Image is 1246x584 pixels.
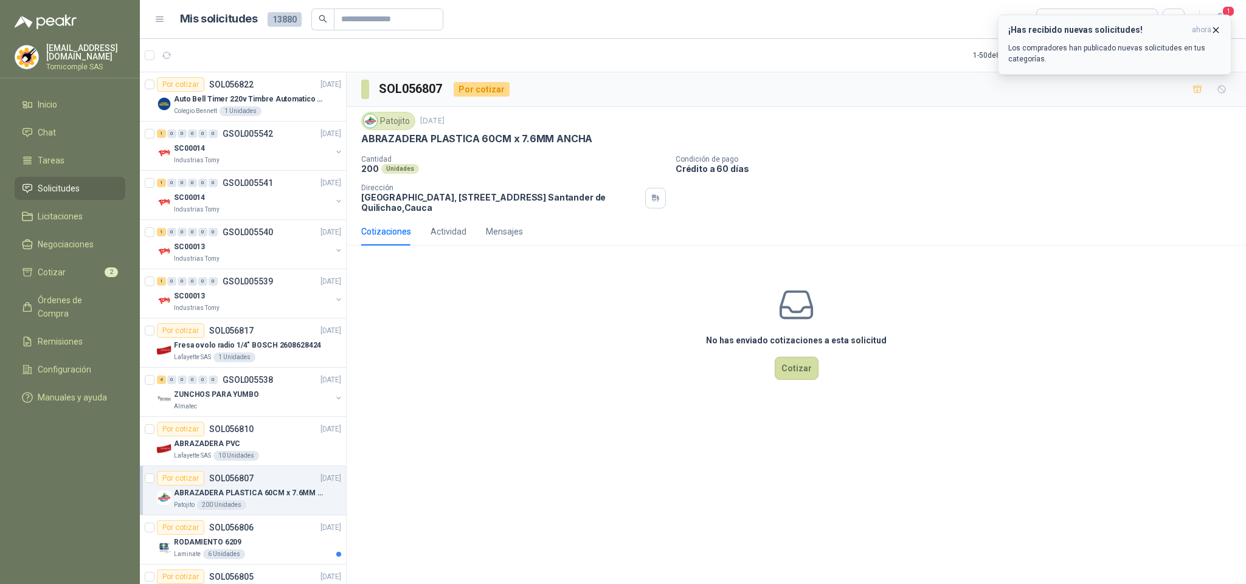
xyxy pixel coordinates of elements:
[361,132,592,145] p: ABRAZADERA PLASTICA 60CM x 7.6MM ANCHA
[998,15,1231,75] button: ¡Has recibido nuevas solicitudes!ahora Los compradores han publicado nuevas solicitudes en tus ca...
[167,179,176,187] div: 0
[174,303,220,313] p: Industrias Tomy
[105,267,118,277] span: 2
[38,335,83,348] span: Remisiones
[140,466,346,515] a: Por cotizarSOL056807[DATE] Company LogoABRAZADERA PLASTICA 60CM x 7.6MM ANCHAPatojito200 Unidades
[486,225,523,238] div: Mensajes
[1222,5,1235,17] span: 1
[203,549,245,559] div: 6 Unidades
[178,179,187,187] div: 0
[174,389,259,400] p: ZUNCHOS PARA YUMBO
[157,376,166,384] div: 4
[1008,43,1221,64] p: Los compradores han publicado nuevas solicitudes en tus categorías.
[209,277,218,286] div: 0
[213,352,255,362] div: 1 Unidades
[15,121,125,144] a: Chat
[973,46,1052,65] div: 1 - 50 de 8496
[174,156,220,165] p: Industrias Tomy
[1210,9,1231,30] button: 1
[188,277,197,286] div: 0
[46,63,125,70] p: Tornicomple SAS
[15,233,125,256] a: Negociaciones
[15,177,125,200] a: Solicitudes
[223,129,273,138] p: GSOL005542
[676,163,1241,174] p: Crédito a 60 días
[320,177,341,189] p: [DATE]
[157,373,344,411] a: 4 0 0 0 0 0 GSOL005538[DATE] Company LogoZUNCHOS PARA YUMBOAlmatec
[209,129,218,138] div: 0
[213,451,259,461] div: 10 Unidades
[319,15,327,23] span: search
[361,225,411,238] div: Cotizaciones
[223,376,273,384] p: GSOL005538
[167,228,176,236] div: 0
[268,12,302,27] span: 13880
[676,155,1241,163] p: Condición de pago
[157,343,171,357] img: Company Logo
[38,154,64,167] span: Tareas
[167,376,176,384] div: 0
[320,424,341,435] p: [DATE]
[46,44,125,61] p: [EMAIL_ADDRESS][DOMAIN_NAME]
[15,289,125,325] a: Órdenes de Compra
[320,276,341,287] p: [DATE]
[320,227,341,238] p: [DATE]
[157,244,171,259] img: Company Logo
[38,182,80,195] span: Solicitudes
[174,487,325,499] p: ABRAZADERA PLASTICA 60CM x 7.6MM ANCHA
[38,363,91,376] span: Configuración
[15,15,77,29] img: Logo peakr
[198,277,207,286] div: 0
[174,192,205,204] p: SC00014
[174,94,325,105] p: Auto Bell Timer 220v Timbre Automatico Para Colegios, Indust
[361,155,666,163] p: Cantidad
[197,500,246,510] div: 200 Unidades
[157,195,171,210] img: Company Logo
[361,163,379,174] p: 200
[174,352,211,362] p: Lafayette SAS
[15,205,125,228] a: Licitaciones
[209,572,254,581] p: SOL056805
[38,294,114,320] span: Órdenes de Compra
[174,241,205,253] p: SC00013
[157,441,171,456] img: Company Logo
[223,277,273,286] p: GSOL005539
[140,72,346,122] a: Por cotizarSOL056822[DATE] Company LogoAuto Bell Timer 220v Timbre Automatico Para Colegios, Indu...
[167,277,176,286] div: 0
[157,540,171,554] img: Company Logo
[15,149,125,172] a: Tareas
[157,277,166,286] div: 1
[178,228,187,236] div: 0
[174,500,195,510] p: Patojito
[174,438,240,450] p: ABRAZADERA PVC
[140,417,346,466] a: Por cotizarSOL056810[DATE] Company LogoABRAZADERA PVCLafayette SAS10 Unidades
[361,184,640,192] p: Dirección
[167,129,176,138] div: 0
[209,228,218,236] div: 0
[157,490,171,505] img: Company Logo
[174,537,241,548] p: RODAMIENTO 6209
[157,176,344,215] a: 1 0 0 0 0 0 GSOL005541[DATE] Company LogoSC00014Industrias Tomy
[38,210,83,223] span: Licitaciones
[15,261,125,284] a: Cotizar2
[379,80,444,98] h3: SOL056807
[174,549,201,559] p: Laminate
[454,82,510,97] div: Por cotizar
[1008,25,1187,35] h3: ¡Has recibido nuevas solicitudes!
[381,164,419,174] div: Unidades
[157,126,344,165] a: 1 0 0 0 0 0 GSOL005542[DATE] Company LogoSC00014Industrias Tomy
[174,254,220,264] p: Industrias Tomy
[140,318,346,368] a: Por cotizarSOL056817[DATE] Company LogoFresa ovolo radio 1/4" BOSCH 2608628424Lafayette SAS1 Unid...
[157,471,204,486] div: Por cotizar
[157,422,204,436] div: Por cotizar
[209,326,254,335] p: SOL056817
[174,451,211,461] p: Lafayette SAS
[198,179,207,187] div: 0
[174,402,197,411] p: Almatec
[157,294,171,308] img: Company Logo
[38,238,94,251] span: Negociaciones
[1192,25,1211,35] span: ahora
[775,357,819,380] button: Cotizar
[1044,13,1070,26] div: Todas
[320,522,341,534] p: [DATE]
